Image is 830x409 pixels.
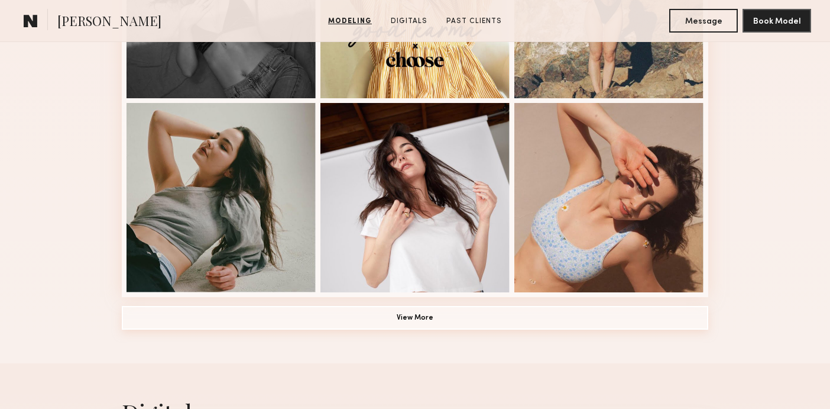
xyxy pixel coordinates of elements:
[323,16,377,27] a: Modeling
[743,15,811,25] a: Book Model
[57,12,161,33] span: [PERSON_NAME]
[669,9,738,33] button: Message
[386,16,432,27] a: Digitals
[442,16,507,27] a: Past Clients
[743,9,811,33] button: Book Model
[122,306,708,330] button: View More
